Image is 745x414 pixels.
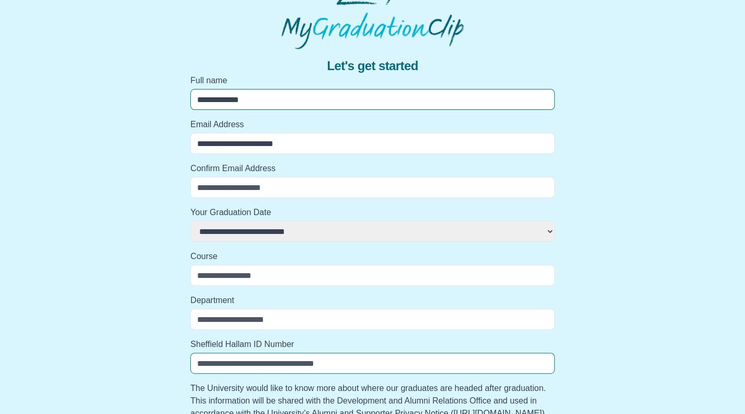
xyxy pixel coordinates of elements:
span: Let's get started [327,58,418,74]
label: Sheffield Hallam ID Number [190,338,555,351]
label: Department [190,294,555,307]
label: Confirm Email Address [190,162,555,175]
label: Email Address [190,118,555,131]
label: Full name [190,74,555,87]
label: Course [190,250,555,263]
label: Your Graduation Date [190,206,555,219]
